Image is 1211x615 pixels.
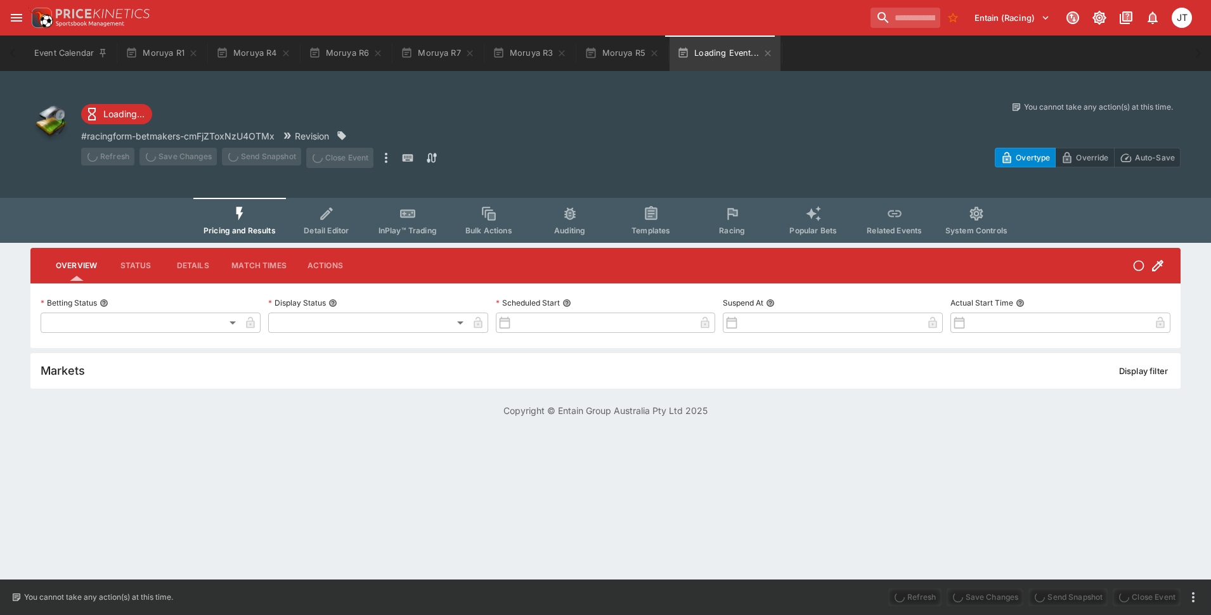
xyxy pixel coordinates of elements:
button: more [1186,590,1201,605]
button: Display Status [328,299,337,307]
span: Auditing [554,226,585,235]
button: No Bookmarks [943,8,963,28]
button: Moruya R5 [577,36,667,71]
span: Racing [719,226,745,235]
img: PriceKinetics [56,9,150,18]
button: Moruya R4 [209,36,299,71]
button: Scheduled Start [562,299,571,307]
p: Revision [295,129,329,143]
span: Detail Editor [304,226,349,235]
span: Pricing and Results [204,226,276,235]
button: Match Times [221,250,297,281]
button: Moruya R6 [301,36,391,71]
p: You cannot take any action(s) at this time. [1024,101,1173,113]
p: Override [1076,151,1108,164]
div: Event type filters [193,198,1018,243]
input: search [871,8,940,28]
p: Copy To Clipboard [81,129,275,143]
button: Moruya R7 [393,36,482,71]
img: Sportsbook Management [56,21,124,27]
button: Auto-Save [1114,148,1181,167]
button: Select Tenant [967,8,1058,28]
img: PriceKinetics Logo [28,5,53,30]
button: Actual Start Time [1016,299,1025,307]
button: Event Calendar [27,36,115,71]
span: Templates [631,226,670,235]
button: Status [107,250,164,281]
button: more [379,148,394,168]
p: Actual Start Time [950,297,1013,308]
button: Connected to PK [1061,6,1084,29]
div: Josh Tanner [1172,8,1192,28]
span: Popular Bets [789,226,837,235]
button: Overview [46,250,107,281]
p: Betting Status [41,297,97,308]
p: You cannot take any action(s) at this time. [24,592,173,603]
button: Betting Status [100,299,108,307]
button: Display filter [1111,361,1175,381]
button: Moruya R1 [118,36,206,71]
div: Start From [995,148,1181,167]
button: Details [164,250,221,281]
button: Loading Event... [670,36,780,71]
button: open drawer [5,6,28,29]
button: Notifications [1141,6,1164,29]
p: Scheduled Start [496,297,560,308]
span: System Controls [945,226,1007,235]
p: Loading... [103,107,145,120]
button: Suspend At [766,299,775,307]
span: InPlay™ Trading [379,226,437,235]
p: Display Status [268,297,326,308]
button: Toggle light/dark mode [1088,6,1111,29]
h5: Markets [41,363,85,378]
span: Related Events [867,226,922,235]
button: Overtype [995,148,1056,167]
img: other.png [30,101,71,142]
button: Override [1055,148,1114,167]
p: Suspend At [723,297,763,308]
p: Overtype [1016,151,1050,164]
span: Bulk Actions [465,226,512,235]
button: Josh Tanner [1168,4,1196,32]
button: Moruya R3 [485,36,575,71]
p: Auto-Save [1135,151,1175,164]
button: Actions [297,250,354,281]
button: Documentation [1115,6,1137,29]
